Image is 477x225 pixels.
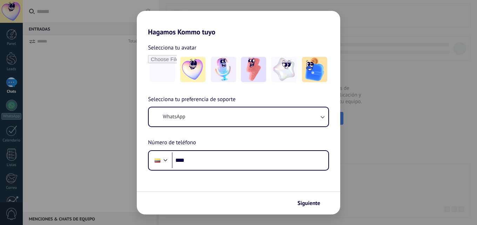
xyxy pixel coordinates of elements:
button: WhatsApp [149,107,328,126]
img: -3.jpeg [241,57,266,82]
img: -2.jpeg [211,57,236,82]
span: Número de teléfono [148,138,196,147]
span: Selecciona tu avatar [148,43,196,52]
span: Siguiente [297,201,320,206]
img: -5.jpeg [302,57,327,82]
span: Selecciona tu preferencia de soporte [148,95,236,104]
div: Ecuador: + 593 [151,153,164,168]
button: Siguiente [294,197,330,209]
img: -1.jpeg [180,57,206,82]
img: -4.jpeg [271,57,297,82]
span: WhatsApp [163,113,185,120]
h2: Hagamos Kommo tuyo [137,11,340,36]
